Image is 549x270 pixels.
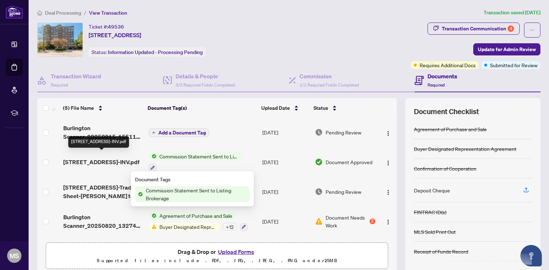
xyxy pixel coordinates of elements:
img: Logo [385,131,391,136]
div: Agreement of Purchase and Sale [414,125,487,133]
div: Ticket #: [89,23,124,31]
span: Upload Date [261,104,290,112]
span: View Transaction [89,10,127,16]
td: [DATE] [259,237,312,267]
th: Upload Date [258,98,311,118]
button: Status IconCommission Statement Sent to Listing Brokerage [149,152,241,172]
span: ellipsis [530,28,535,33]
button: Logo [382,156,394,168]
img: Document Status [315,217,323,225]
span: Deal Processing [45,10,81,16]
img: IMG-W12146893_1.jpg [38,23,83,57]
div: + 12 [223,223,237,231]
button: Transaction Communication4 [427,23,520,35]
img: Document Status [315,158,323,166]
div: Document Tags [135,176,249,183]
img: Document Status [315,188,323,196]
img: Status Icon [149,152,157,160]
button: Upload Forms [216,247,256,256]
span: Update for Admin Review [478,44,536,55]
button: Logo [382,127,394,138]
img: Logo [385,160,391,166]
span: [STREET_ADDRESS]-Trade Sheet-[PERSON_NAME] to Review.pdf [63,183,143,200]
span: Add a Document Tag [158,130,206,135]
span: Drag & Drop or [178,247,256,256]
div: Transaction Communication [442,23,514,34]
div: 4 [508,25,514,32]
span: plus [152,131,155,134]
button: Open asap [520,245,542,266]
span: Document Approved [326,158,372,166]
td: [DATE] [259,206,312,237]
div: Deposit Cheque [414,186,450,194]
img: Document Status [315,128,323,136]
div: Receipt of Funds Record [414,247,468,255]
button: Status IconAgreement of Purchase and SaleStatus IconBuyer Designated Representation Agreement+12 [149,212,248,231]
span: Status [313,104,328,112]
div: [STREET_ADDRESS]-INV.pdf [68,136,129,148]
img: Status Icon [149,223,157,231]
th: (5) File Name [60,98,145,118]
span: Required [51,82,68,88]
img: logo [6,5,23,19]
th: Document Tag(s) [145,98,258,118]
button: Logo [382,216,394,227]
span: [STREET_ADDRESS]-INV.pdf [63,158,139,166]
button: Update for Admin Review [473,43,540,55]
img: Logo [385,190,391,195]
span: [STREET_ADDRESS] [89,31,141,39]
span: (5) File Name [63,104,94,112]
div: MLS Sold Print Out [414,228,456,236]
h4: Details & People [175,72,235,80]
span: Required [427,82,445,88]
p: Supported files include .PDF, .JPG, .JPEG, .PNG under 25 MB [50,256,384,265]
div: FINTRAC ID(s) [414,208,446,216]
td: [DATE] [259,147,312,177]
span: Document Needs Work [326,213,368,229]
img: Logo [385,219,391,225]
span: 49536 [108,24,124,30]
span: Pending Review [326,188,361,196]
img: Status Icon [135,190,143,198]
span: Pending Review [326,128,361,136]
span: Requires Additional Docs [420,61,476,69]
span: Burlington Scanner_20250915_155113.pdf [63,124,143,141]
h4: Transaction Wizard [51,72,101,80]
div: Confirmation of Cooperation [414,165,476,172]
img: Status Icon [149,212,157,220]
span: 3/3 Required Fields Completed [175,82,235,88]
div: Buyer Designated Representation Agreement [414,145,516,153]
td: [DATE] [259,177,312,206]
span: 1/1 Required Fields Completed [300,82,359,88]
span: Burlington Scanner_20250820_132743.pdf [63,213,143,230]
span: Information Updated - Processing Pending [108,49,203,55]
span: MS [10,251,19,261]
span: home [37,10,42,15]
span: Buyer Designated Representation Agreement [157,223,220,231]
span: Submitted for Review [490,61,538,69]
article: Transaction saved [DATE] [484,9,540,17]
button: Add a Document Tag [149,128,209,137]
span: Drag & Drop orUpload FormsSupported files include .PDF, .JPG, .JPEG, .PNG under25MB [46,243,388,269]
li: / [84,9,86,17]
div: 2 [370,219,375,224]
td: [DATE] [259,118,312,147]
span: Agreement of Purchase and Sale [157,212,235,220]
th: Status [311,98,376,118]
h4: Documents [427,72,457,80]
span: Commission Statement Sent to Listing Brokerage [143,186,249,202]
h4: Commission [300,72,359,80]
span: Commission Statement Sent to Listing Brokerage [157,152,241,160]
span: Document Checklist [414,107,479,117]
div: Status: [89,47,206,57]
button: Logo [382,186,394,197]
